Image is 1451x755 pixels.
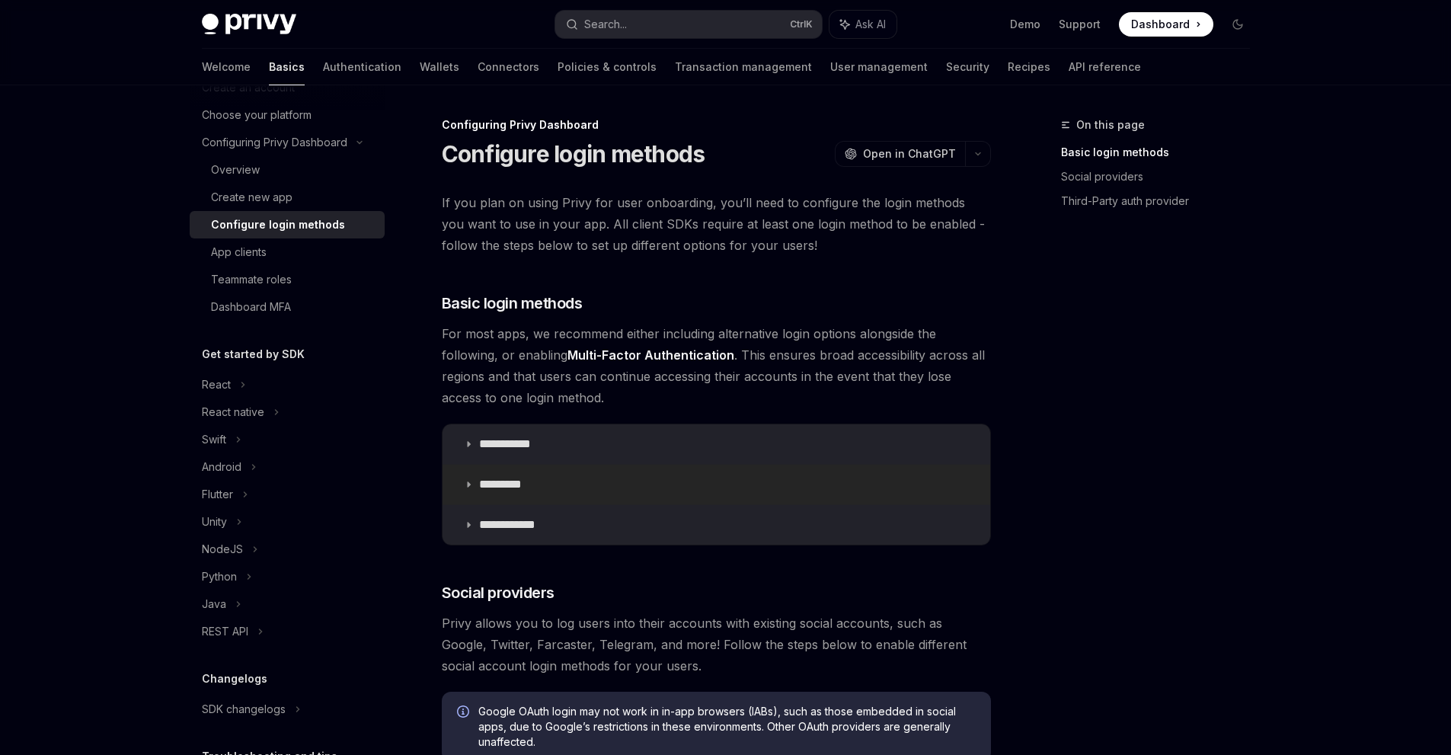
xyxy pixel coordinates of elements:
button: Open in ChatGPT [835,141,965,167]
span: Ask AI [855,17,886,32]
span: For most apps, we recommend either including alternative login options alongside the following, o... [442,323,991,408]
a: Transaction management [675,49,812,85]
a: Basics [269,49,305,85]
a: Dashboard [1119,12,1213,37]
a: Configure login methods [190,211,385,238]
a: API reference [1069,49,1141,85]
a: App clients [190,238,385,266]
div: Configure login methods [211,216,345,234]
a: Social providers [1061,165,1262,189]
a: Teammate roles [190,266,385,293]
h5: Get started by SDK [202,345,305,363]
svg: Info [457,705,472,721]
a: Create new app [190,184,385,211]
button: Search...CtrlK [555,11,822,38]
div: Search... [584,15,627,34]
div: REST API [202,622,248,641]
a: Welcome [202,49,251,85]
div: Configuring Privy Dashboard [442,117,991,133]
div: React [202,376,231,394]
div: Choose your platform [202,106,312,124]
a: Basic login methods [1061,140,1262,165]
h1: Configure login methods [442,140,705,168]
a: Dashboard MFA [190,293,385,321]
div: Android [202,458,241,476]
div: Teammate roles [211,270,292,289]
span: Open in ChatGPT [863,146,956,162]
a: Choose your platform [190,101,385,129]
a: Wallets [420,49,459,85]
div: NodeJS [202,540,243,558]
a: Policies & controls [558,49,657,85]
a: Recipes [1008,49,1050,85]
span: On this page [1076,116,1145,134]
div: Java [202,595,226,613]
span: Dashboard [1131,17,1190,32]
span: If you plan on using Privy for user onboarding, you’ll need to configure the login methods you wa... [442,192,991,256]
a: Support [1059,17,1101,32]
img: dark logo [202,14,296,35]
span: Ctrl K [790,18,813,30]
div: Configuring Privy Dashboard [202,133,347,152]
h5: Changelogs [202,670,267,688]
div: Overview [211,161,260,179]
div: React native [202,403,264,421]
div: Dashboard MFA [211,298,291,316]
a: Third-Party auth provider [1061,189,1262,213]
a: User management [830,49,928,85]
span: Google OAuth login may not work in in-app browsers (IABs), such as those embedded in social apps,... [478,704,976,750]
span: Social providers [442,582,555,603]
div: SDK changelogs [202,700,286,718]
div: App clients [211,243,267,261]
div: Unity [202,513,227,531]
span: Basic login methods [442,293,583,314]
div: Python [202,568,237,586]
a: Connectors [478,49,539,85]
button: Toggle dark mode [1226,12,1250,37]
a: Demo [1010,17,1040,32]
div: Create new app [211,188,292,206]
div: Swift [202,430,226,449]
button: Ask AI [829,11,896,38]
span: Privy allows you to log users into their accounts with existing social accounts, such as Google, ... [442,613,991,677]
a: Overview [190,156,385,184]
a: Authentication [323,49,401,85]
div: Flutter [202,485,233,504]
a: Security [946,49,989,85]
a: Multi-Factor Authentication [567,347,734,363]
